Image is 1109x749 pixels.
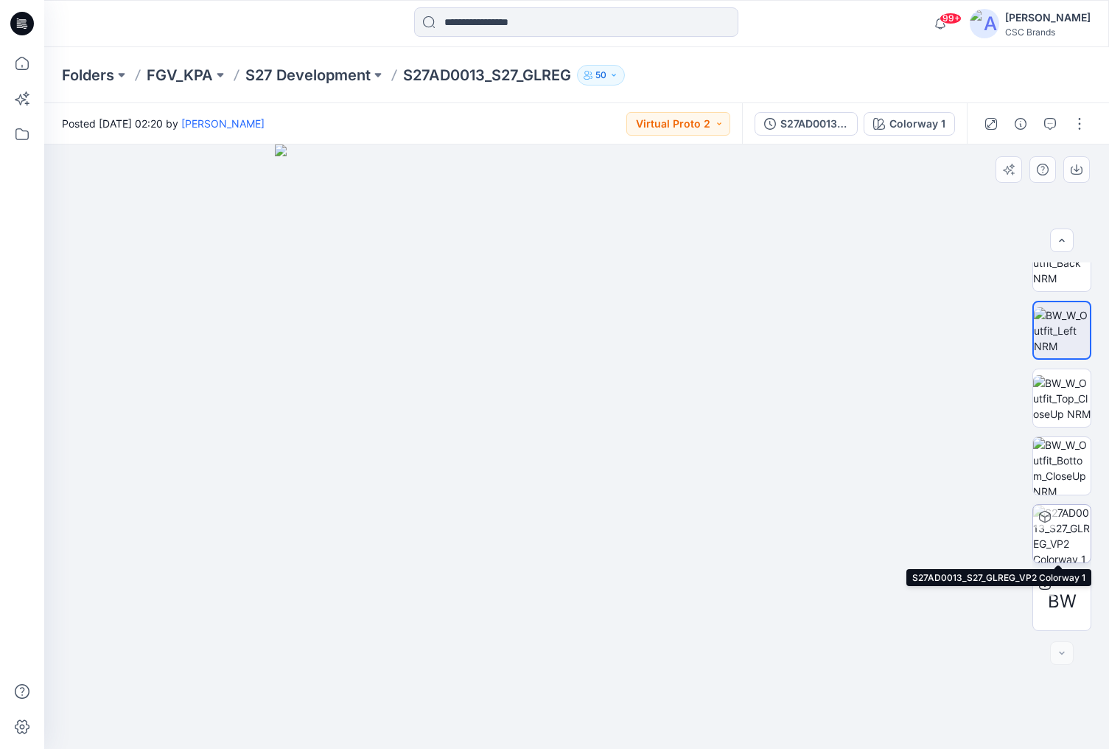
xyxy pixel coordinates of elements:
span: Posted [DATE] 02:20 by [62,116,265,131]
a: [PERSON_NAME] [181,117,265,130]
a: Folders [62,65,114,86]
a: FGV_KPA [147,65,213,86]
div: Colorway 1 [889,116,945,132]
div: [PERSON_NAME] [1005,9,1091,27]
span: BW [1048,588,1077,615]
div: CSC Brands [1005,27,1091,38]
img: avatar [970,9,999,38]
button: 50 [577,65,625,86]
div: S27AD0013_S27_GLREG_VP2 [780,116,848,132]
span: 99+ [940,13,962,24]
img: BW_W_Outfit_Bottom_CloseUp NRM [1033,437,1091,495]
img: S27AD0013_S27_GLREG_VP2 Colorway 1 [1033,505,1091,562]
img: BW_W_Outfit_Back NRM [1033,240,1091,286]
button: S27AD0013_S27_GLREG_VP2 [755,112,858,136]
p: S27AD0013_S27_GLREG [403,65,571,86]
a: S27 Development [245,65,371,86]
button: Details [1009,112,1032,136]
img: BW_W_Outfit_Top_CloseUp NRM [1033,375,1091,422]
button: Colorway 1 [864,112,955,136]
img: eyJhbGciOiJIUzI1NiIsImtpZCI6IjAiLCJzbHQiOiJzZXMiLCJ0eXAiOiJKV1QifQ.eyJkYXRhIjp7InR5cGUiOiJzdG9yYW... [275,144,879,749]
img: BW_W_Outfit_Left NRM [1034,307,1090,354]
p: 50 [595,67,606,83]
